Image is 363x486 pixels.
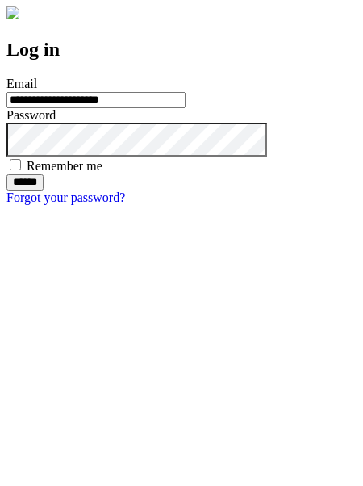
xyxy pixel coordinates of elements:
[6,39,357,61] h2: Log in
[27,159,102,173] label: Remember me
[6,108,56,122] label: Password
[6,77,37,90] label: Email
[6,191,125,204] a: Forgot your password?
[6,6,19,19] img: logo-4e3dc11c47720685a147b03b5a06dd966a58ff35d612b21f08c02c0306f2b779.png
